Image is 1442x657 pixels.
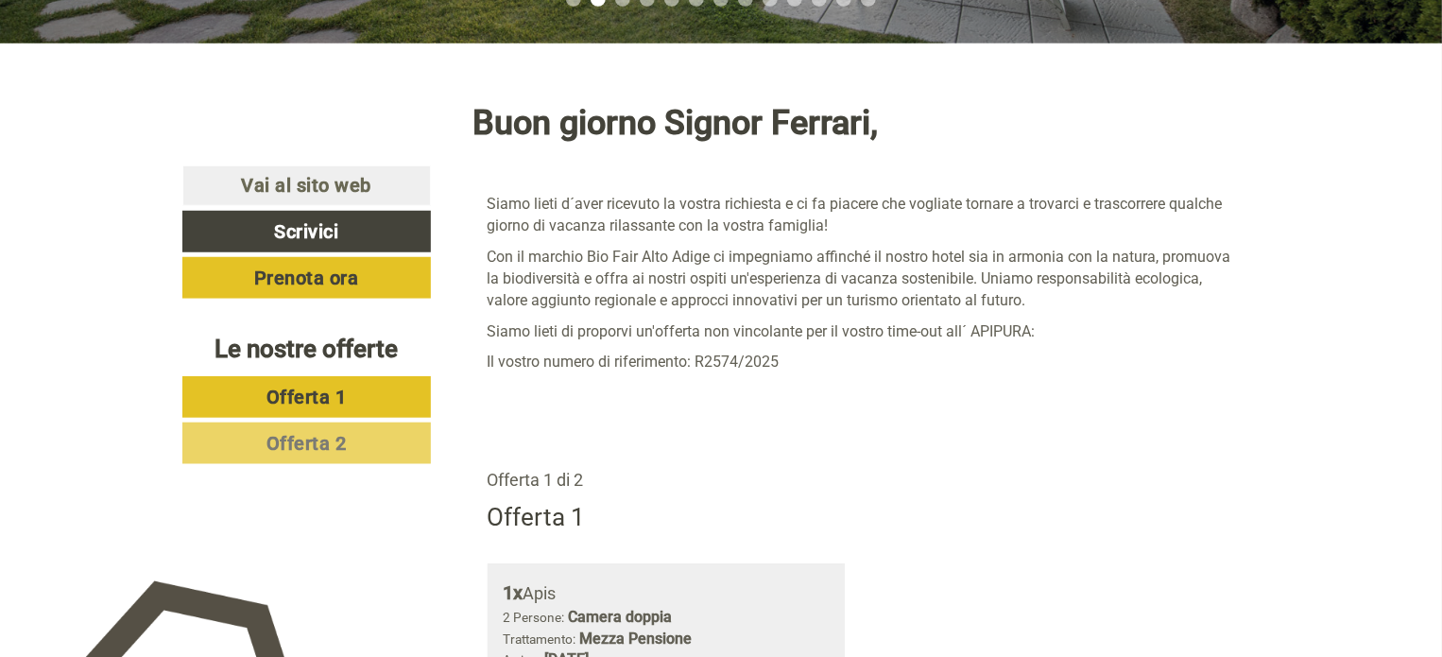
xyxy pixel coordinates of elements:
p: Con il marchio Bio Fair Alto Adige ci impegniamo affinché il nostro hotel sia in armonia con la n... [488,247,1232,312]
b: Camera doppia [569,608,673,626]
small: 2 Persone: [504,610,565,625]
p: Siamo lieti d´aver ricevuto la vostra richiesta e ci fa piacere che vogliate tornare a trovarci e... [488,194,1232,237]
div: Offerta 1 [488,500,586,535]
span: Offerta 1 di 2 [488,470,584,490]
a: Prenota ora [182,257,431,299]
div: Apis [504,579,830,607]
b: Mezza Pensione [580,630,693,648]
small: Trattamento: [504,631,576,647]
span: Offerta 2 [266,432,347,455]
div: Le nostre offerte [182,332,431,367]
a: Vai al sito web [182,165,431,206]
h1: Buon giorno Signor Ferrari, [473,105,879,143]
p: Il vostro numero di riferimento: R2574/2025 [488,352,1232,373]
a: Scrivici [182,211,431,252]
p: Siamo lieti di proporvi un'offerta non vincolante per il vostro time-out all´ APIPURA: [488,321,1232,343]
span: Offerta 1 [266,386,347,408]
b: 1x [504,581,524,604]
